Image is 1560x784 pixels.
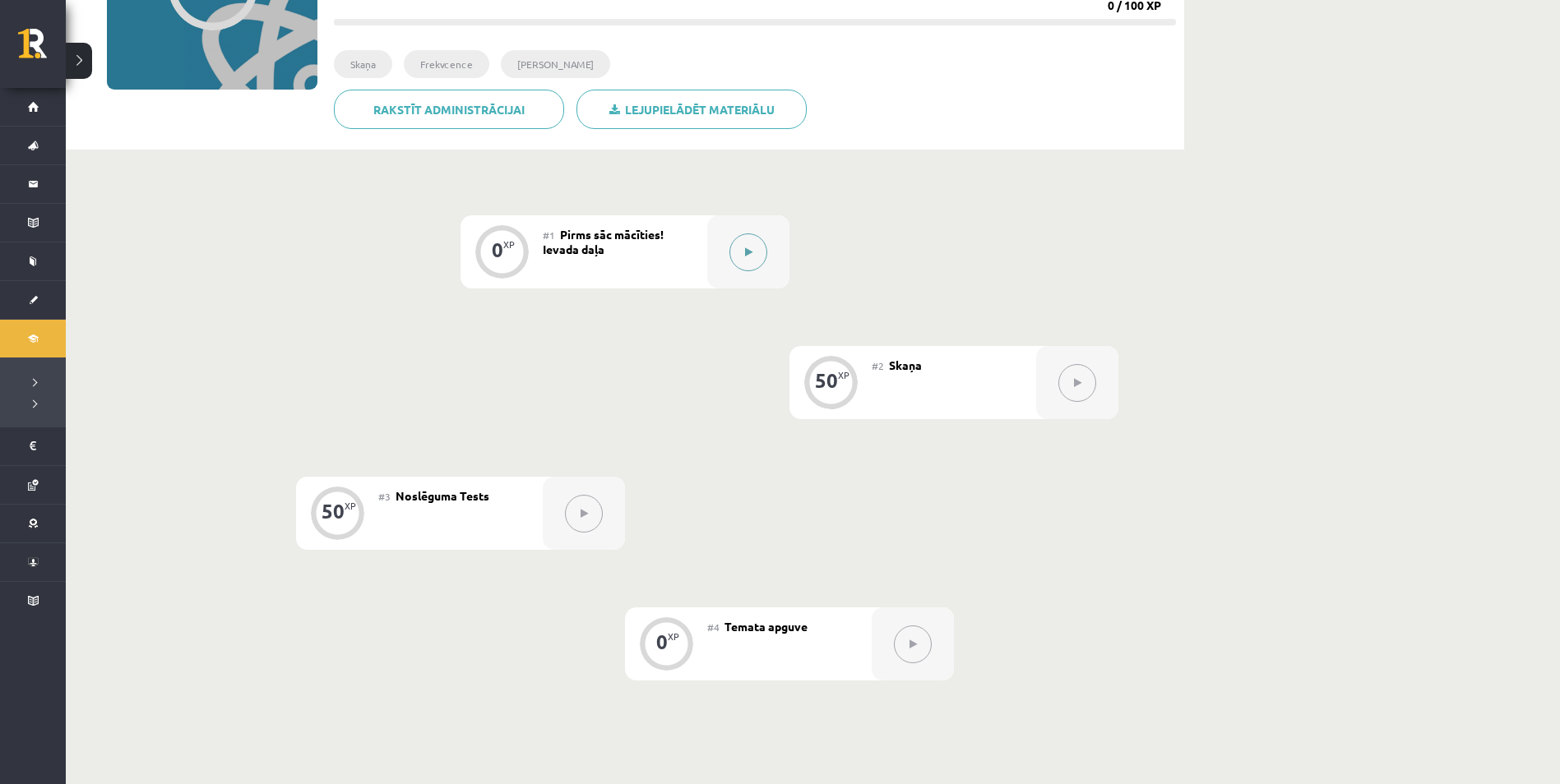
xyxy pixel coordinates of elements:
a: Rīgas 1. Tālmācības vidusskola [18,29,66,70]
div: 0 [656,634,668,649]
span: #4 [707,620,720,634]
div: XP [345,501,356,510]
li: Frekvcence [404,50,489,78]
span: #3 [378,490,391,503]
div: XP [668,632,679,641]
span: Temata apguve [724,619,808,634]
div: XP [838,371,849,380]
span: Pirms sāc mācīties! Ievada daļa [543,227,664,256]
li: Skaņa [334,50,392,78]
a: Lejupielādēt materiālu [576,90,807,129]
li: [PERSON_NAME] [501,50,610,78]
div: XP [503,240,515,249]
div: 50 [815,373,838,388]
span: #2 [872,359,884,372]
div: 0 [492,242,503,257]
span: Noslēguma Tests [396,488,489,503]
a: Rakstīt administrācijai [334,90,564,129]
span: Skaņa [889,357,922,372]
div: 50 [322,504,345,519]
span: #1 [543,228,555,242]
